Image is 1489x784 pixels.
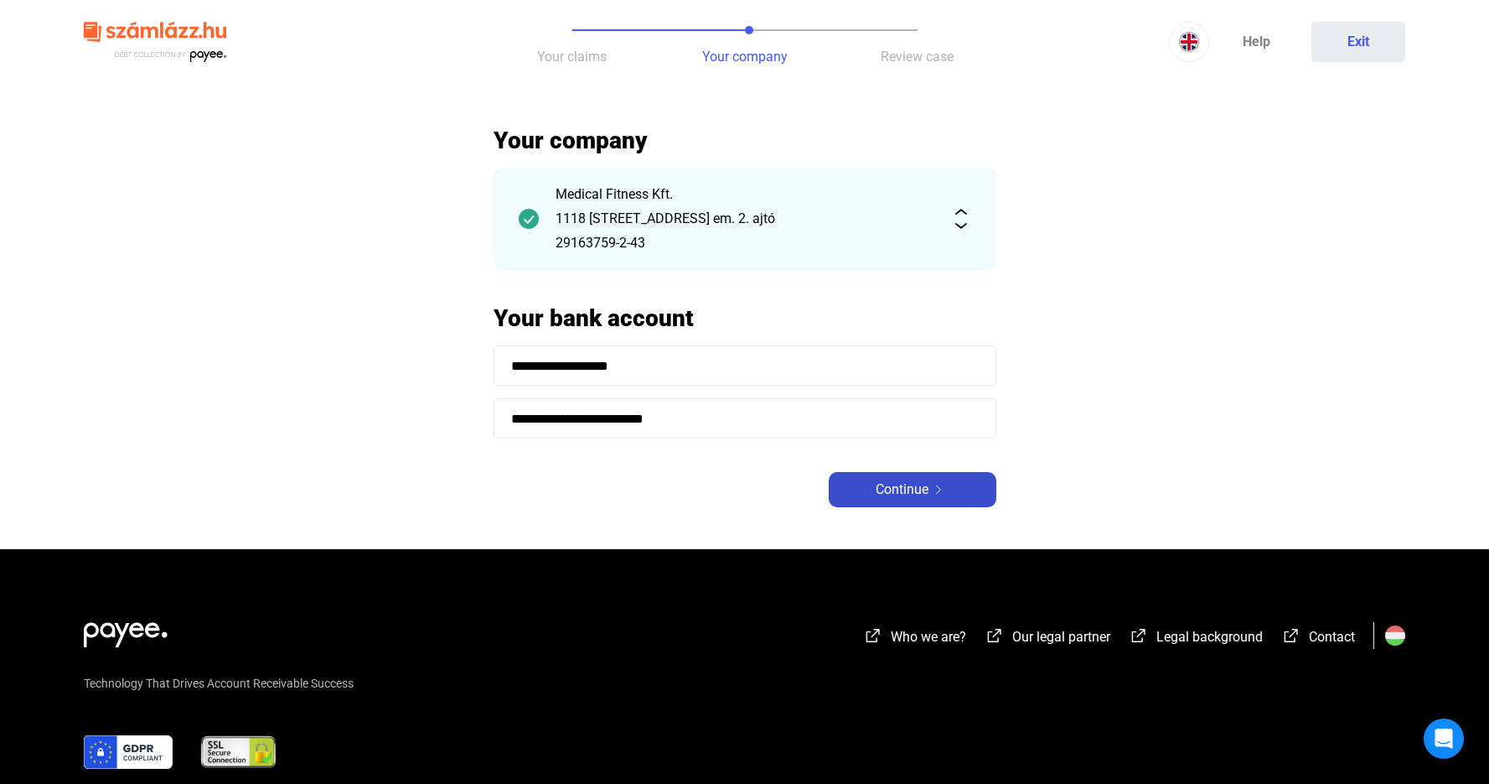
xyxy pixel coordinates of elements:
span: Your claims [537,49,607,65]
span: Your company [702,49,788,65]
img: external-link-white [1281,627,1301,644]
img: ssl [199,735,277,769]
img: gdpr [84,735,173,769]
img: EN [1179,32,1199,52]
div: 1118 [STREET_ADDRESS] em. 2. ajtó [556,209,934,229]
span: Contact [1309,629,1355,645]
img: HU.svg [1385,626,1405,646]
span: Continue [876,480,928,500]
span: Review case [881,49,954,65]
span: Our legal partner [1012,629,1110,645]
a: external-link-whiteContact [1281,631,1355,647]
img: external-link-white [1129,627,1149,644]
span: Who we are? [891,629,966,645]
button: Exit [1311,22,1405,62]
a: Help [1209,22,1303,62]
button: Continuearrow-right-white [829,472,996,507]
h2: Your bank account [494,304,996,333]
span: Legal background [1156,629,1263,645]
div: 29163759-2-43 [556,233,934,253]
img: expand [951,209,971,229]
img: white-payee-white-dot.svg [84,613,168,647]
img: external-link-white [985,627,1005,644]
div: Open Intercom Messenger [1424,719,1464,759]
img: arrow-right-white [928,485,949,494]
img: szamlazzhu-logo [84,15,226,70]
a: external-link-whiteLegal background [1129,631,1263,647]
a: external-link-whiteWho we are? [863,631,966,647]
button: EN [1169,22,1209,62]
img: external-link-white [863,627,883,644]
h2: Your company [494,126,996,155]
div: Medical Fitness Kft. [556,184,934,205]
a: external-link-whiteOur legal partner [985,631,1110,647]
img: checkmark-darker-green-circle [519,209,539,229]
